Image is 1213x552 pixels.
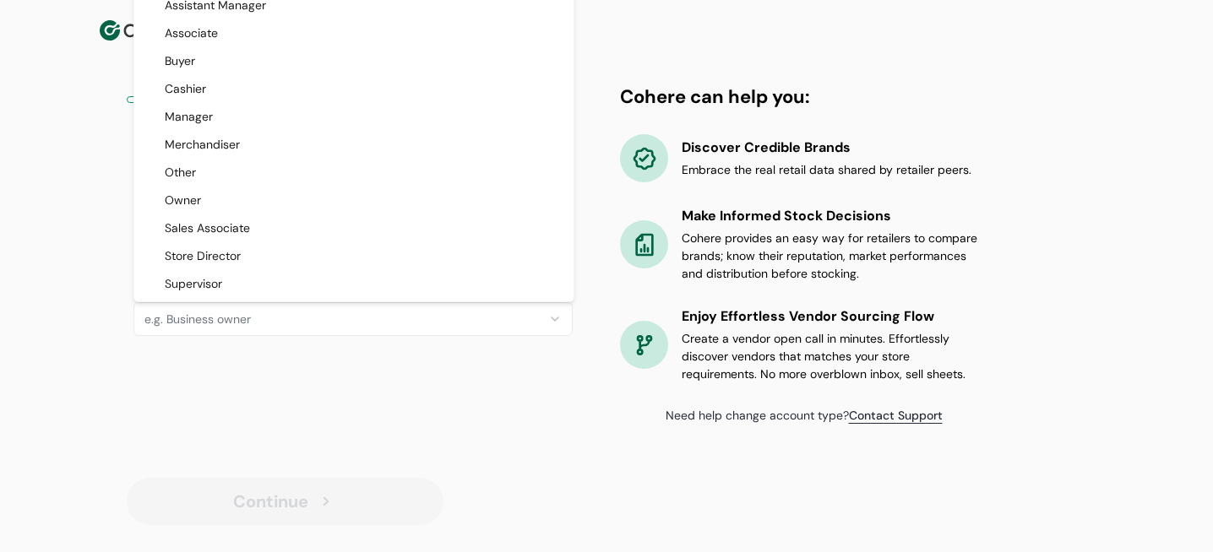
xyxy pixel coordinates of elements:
span: Associate [165,24,218,42]
span: Owner [165,192,201,209]
span: Cashier [165,80,206,98]
span: Other [165,164,196,181]
span: Store Director [165,247,241,265]
span: Manager [165,108,213,126]
span: Merchandiser [165,136,240,154]
span: Supervisor [165,275,222,293]
span: Sales Associate [165,219,250,237]
span: Buyer [165,52,195,70]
